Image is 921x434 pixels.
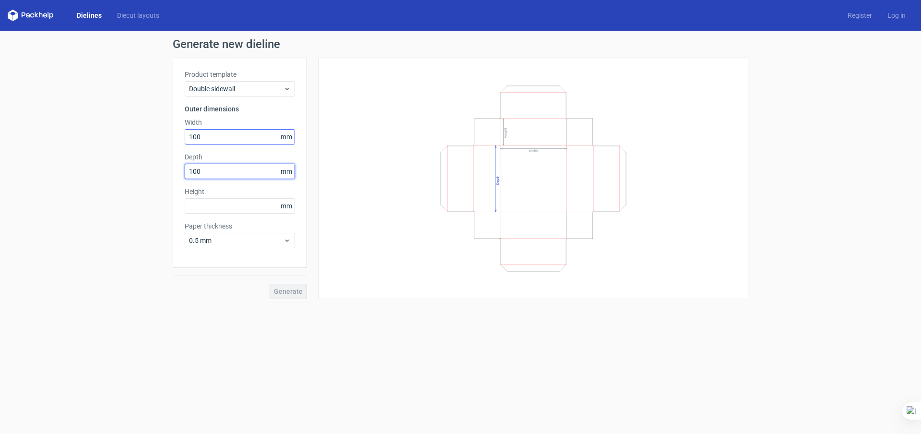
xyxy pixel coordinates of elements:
[503,128,508,138] text: Height
[880,11,913,20] a: Log in
[109,11,167,20] a: Diecut layouts
[840,11,880,20] a: Register
[185,104,295,114] h3: Outer dimensions
[189,236,283,245] span: 0.5 mm
[185,152,295,162] label: Depth
[185,221,295,231] label: Paper thickness
[278,164,295,179] span: mm
[173,38,748,50] h1: Generate new dieline
[189,84,283,94] span: Double sidewall
[185,70,295,79] label: Product template
[278,199,295,213] span: mm
[496,175,500,184] text: Depth
[69,11,109,20] a: Dielines
[529,149,538,153] text: Width
[278,130,295,144] span: mm
[185,118,295,127] label: Width
[185,187,295,196] label: Height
